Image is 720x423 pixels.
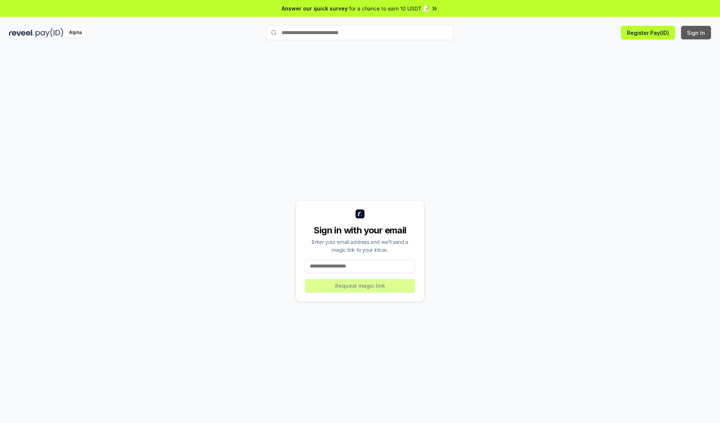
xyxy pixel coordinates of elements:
[65,28,86,37] div: Alpha
[36,28,63,37] img: pay_id
[305,224,415,236] div: Sign in with your email
[305,238,415,254] div: Enter your email address and we’ll send a magic link to your inbox.
[355,209,364,218] img: logo_small
[681,26,711,39] button: Sign In
[621,26,675,39] button: Register Pay(ID)
[282,4,348,12] span: Answer our quick survey
[9,28,34,37] img: reveel_dark
[349,4,429,12] span: for a chance to earn 10 USDT 📝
